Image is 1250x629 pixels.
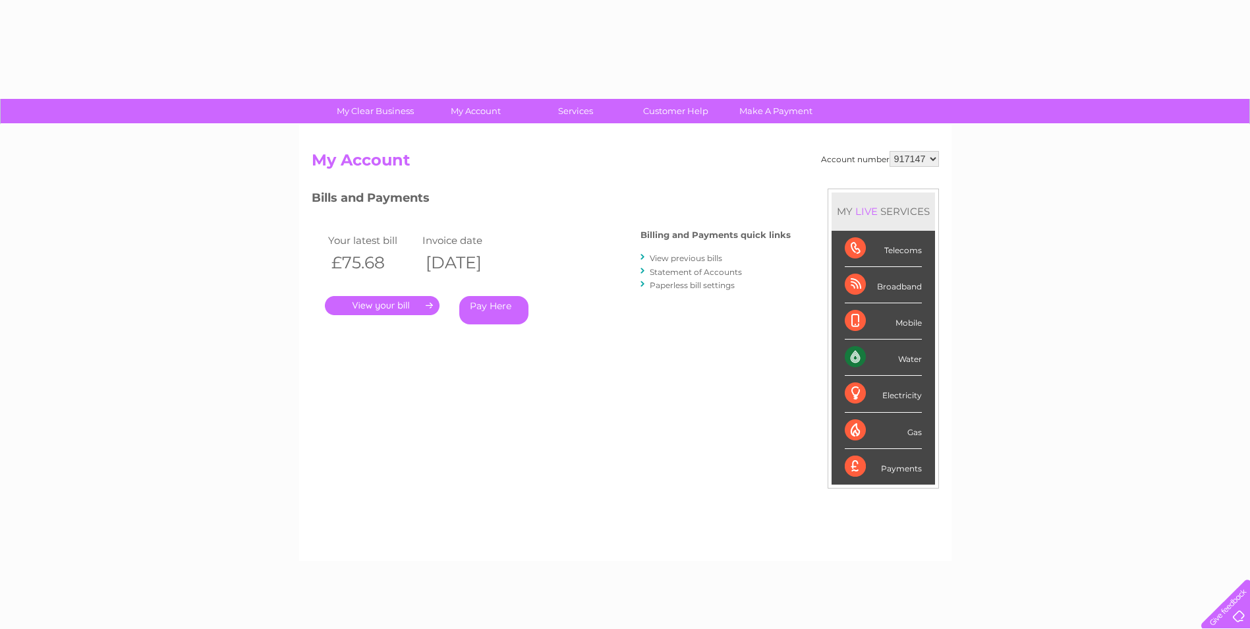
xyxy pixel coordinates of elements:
[312,189,791,212] h3: Bills and Payments
[650,280,735,290] a: Paperless bill settings
[459,296,528,324] a: Pay Here
[845,303,922,340] div: Mobile
[621,99,730,123] a: Customer Help
[419,249,514,276] th: [DATE]
[325,296,440,315] a: .
[421,99,530,123] a: My Account
[321,99,430,123] a: My Clear Business
[821,151,939,167] div: Account number
[419,231,514,249] td: Invoice date
[845,231,922,267] div: Telecoms
[832,193,935,230] div: MY SERVICES
[640,230,791,240] h4: Billing and Payments quick links
[853,205,880,218] div: LIVE
[521,99,630,123] a: Services
[722,99,830,123] a: Make A Payment
[845,449,922,485] div: Payments
[845,376,922,412] div: Electricity
[650,253,722,263] a: View previous bills
[325,231,420,249] td: Your latest bill
[845,340,922,376] div: Water
[312,151,939,176] h2: My Account
[845,413,922,449] div: Gas
[325,249,420,276] th: £75.68
[845,267,922,303] div: Broadband
[650,267,742,277] a: Statement of Accounts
